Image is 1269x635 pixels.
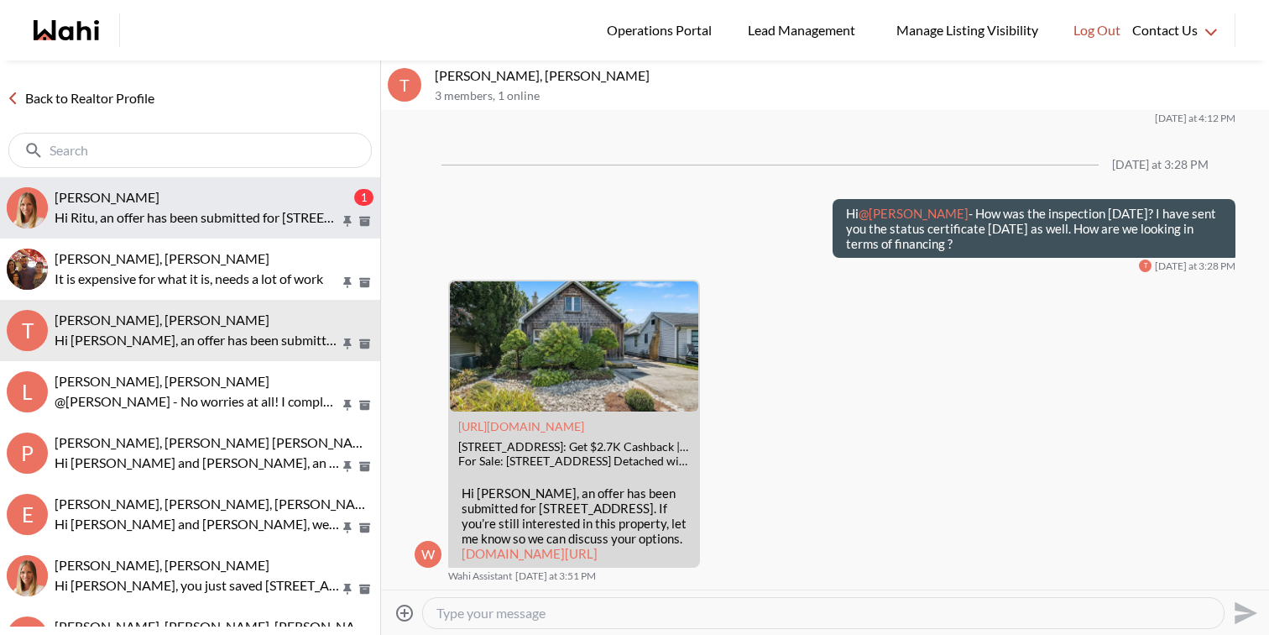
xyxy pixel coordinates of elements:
[435,89,1262,103] p: 3 members , 1 online
[55,312,269,328] span: [PERSON_NAME], [PERSON_NAME]
[55,330,340,350] p: Hi [PERSON_NAME], an offer has been submitted for [STREET_ADDRESS]. If you’re still interested in...
[1073,19,1120,41] span: Log Out
[55,250,269,266] span: [PERSON_NAME], [PERSON_NAME]
[34,20,99,40] a: Wahi homepage
[436,605,1210,622] textarea: Type your message
[1225,594,1262,632] button: Send
[515,569,596,583] time: 2025-10-14T19:51:49.990Z
[356,276,373,290] button: Archive
[55,189,159,205] span: [PERSON_NAME]
[7,310,48,351] div: T
[415,541,441,568] div: W
[450,281,698,412] img: 52 Avenue Rd, Cambridge, ON: Get $2.7K Cashback | Wahi
[55,496,379,512] span: [PERSON_NAME], [PERSON_NAME], [PERSON_NAME]
[7,249,48,290] div: Ourayna Zammali, Faraz
[55,514,340,534] p: Hi [PERSON_NAME] and [PERSON_NAME], we hope you enjoyed your showings! Did the properties meet yo...
[388,68,421,102] div: T
[7,187,48,228] img: R
[356,214,373,228] button: Archive
[1139,260,1151,272] div: T
[458,440,690,454] div: [STREET_ADDRESS]: Get $2.7K Cashback | Wahi
[1155,260,1235,273] time: 2025-10-14T19:28:19.973Z
[55,207,340,228] p: Hi Ritu, an offer has been submitted for [STREET_ADDRESS]. If you’re still interested in this pro...
[7,555,48,596] div: kristine rivera, Michelle
[846,206,1222,251] p: Hi - How was the inspection [DATE]? I have sent you the status certificate [DATE] as well. How ar...
[55,373,269,389] span: [PERSON_NAME], [PERSON_NAME]
[891,19,1043,41] span: Manage Listing Visibility
[448,569,512,583] span: Wahi Assistant
[458,454,690,469] div: For Sale: [STREET_ADDRESS] Detached with $2.7K Cashback through Wahi Cashback. View 33 photos, lo...
[7,433,48,474] div: P
[1112,158,1209,172] div: [DATE] at 3:28 PM
[340,459,355,474] button: Pin
[50,142,334,159] input: Search
[435,67,1262,84] p: [PERSON_NAME], [PERSON_NAME]
[340,214,355,228] button: Pin
[607,19,718,41] span: Operations Portal
[340,337,355,351] button: Pin
[340,276,355,290] button: Pin
[55,269,340,289] p: It is expensive for what it is, needs a lot of work
[356,582,373,596] button: Archive
[55,453,340,473] p: Hi [PERSON_NAME] and [PERSON_NAME], an offer has been submitted for [STREET_ADDRESS]. If you’re s...
[7,494,48,535] div: E
[7,187,48,228] div: Ritu Gill, Michelle
[859,206,969,221] span: @[PERSON_NAME]
[340,398,355,412] button: Pin
[55,575,340,596] p: Hi [PERSON_NAME], you just saved [STREET_ADDRESS] Mountains. Would you like to book a showing or ...
[356,337,373,351] button: Archive
[55,434,377,450] span: [PERSON_NAME], [PERSON_NAME] [PERSON_NAME]
[462,546,598,561] a: [DOMAIN_NAME][URL]
[7,371,48,412] div: L
[55,557,269,573] span: [PERSON_NAME], [PERSON_NAME]
[748,19,861,41] span: Lead Management
[55,618,489,634] span: [PERSON_NAME], [PERSON_NAME], [PERSON_NAME], [PERSON_NAME]
[340,521,355,535] button: Pin
[354,189,373,206] div: 1
[356,521,373,535] button: Archive
[356,459,373,474] button: Archive
[1155,112,1235,125] time: 2025-10-13T20:12:43.128Z
[462,485,687,561] p: Hi [PERSON_NAME], an offer has been submitted for [STREET_ADDRESS]. If you’re still interested in...
[356,398,373,412] button: Archive
[340,582,355,596] button: Pin
[458,419,584,433] a: Attachment
[55,391,340,412] p: @[PERSON_NAME] - No worries at all! I completely understand — the maintenance fees can definitely...
[7,249,48,290] img: O
[7,555,48,596] img: k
